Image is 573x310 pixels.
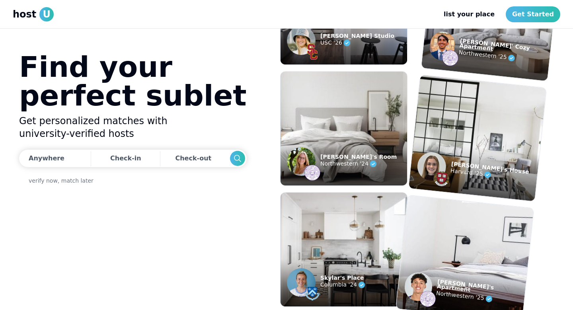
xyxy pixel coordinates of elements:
a: verify now, match later [29,177,94,185]
img: example listing host [403,271,434,302]
a: list your place [437,6,501,22]
p: [PERSON_NAME] Studio [320,33,394,38]
p: [PERSON_NAME]'s Apartment [437,279,526,298]
img: example listing [409,75,546,201]
span: host [13,8,36,21]
button: Search [230,151,245,166]
div: Check-in [110,150,141,166]
h2: Get personalized matches with university-verified hosts [19,115,247,140]
p: [PERSON_NAME]'s House [451,161,529,174]
a: Get Started [506,6,560,22]
img: example listing host [287,268,316,297]
img: example listing host [304,286,320,302]
a: hostU [13,7,54,21]
h1: Find your perfect sublet [19,53,247,110]
img: example listing host [304,165,320,181]
p: Skylar's Place [320,275,366,280]
p: Harvard '25 [450,166,529,183]
div: Dates trigger [19,150,247,167]
div: Anywhere [29,154,64,163]
p: Northwestern '24 [320,159,397,169]
img: example listing host [304,44,320,60]
img: example listing [281,72,407,185]
div: Check-out [175,150,214,166]
img: example listing host [287,26,316,55]
p: [PERSON_NAME]'s Room [320,154,397,159]
img: example listing host [416,151,447,182]
p: USC '26 [320,38,394,48]
button: Anywhere [19,150,89,167]
p: Northwestern '25 [458,48,550,67]
span: U [39,7,54,21]
img: example listing host [419,290,437,308]
p: [PERSON_NAME]' Cozy Apartment [459,38,550,57]
img: example listing [281,193,407,306]
img: example listing host [287,147,316,176]
p: Northwestern '25 [436,289,524,307]
img: example listing host [433,170,450,187]
img: example listing host [429,30,456,61]
p: Columbia '24 [320,280,366,290]
img: example listing host [441,49,459,67]
nav: Main [437,6,560,22]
